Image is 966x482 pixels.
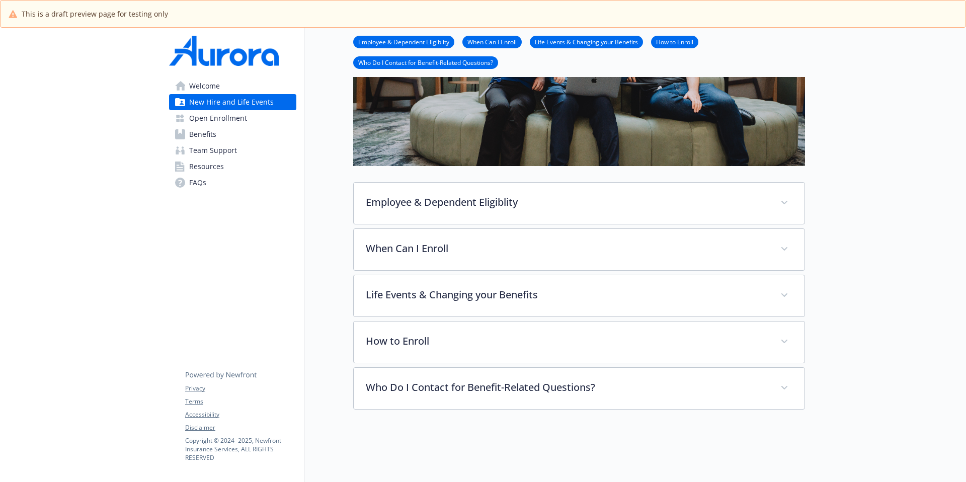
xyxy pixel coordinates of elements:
[189,158,224,175] span: Resources
[189,126,216,142] span: Benefits
[353,37,454,46] a: Employee & Dependent Eligiblity
[185,436,296,462] p: Copyright © 2024 - 2025 , Newfront Insurance Services, ALL RIGHTS RESERVED
[185,384,296,393] a: Privacy
[169,175,296,191] a: FAQs
[185,423,296,432] a: Disclaimer
[366,287,768,302] p: Life Events & Changing your Benefits
[462,37,522,46] a: When Can I Enroll
[22,9,168,19] span: This is a draft preview page for testing only
[185,410,296,419] a: Accessibility
[189,78,220,94] span: Welcome
[169,94,296,110] a: New Hire and Life Events
[169,158,296,175] a: Resources
[354,322,804,363] div: How to Enroll
[354,229,804,270] div: When Can I Enroll
[169,110,296,126] a: Open Enrollment
[189,94,274,110] span: New Hire and Life Events
[530,37,643,46] a: Life Events & Changing your Benefits
[169,78,296,94] a: Welcome
[189,175,206,191] span: FAQs
[354,368,804,409] div: Who Do I Contact for Benefit-Related Questions?
[189,110,247,126] span: Open Enrollment
[366,195,768,210] p: Employee & Dependent Eligiblity
[366,241,768,256] p: When Can I Enroll
[366,380,768,395] p: Who Do I Contact for Benefit-Related Questions?
[353,57,498,67] a: Who Do I Contact for Benefit-Related Questions?
[651,37,698,46] a: How to Enroll
[169,142,296,158] a: Team Support
[189,142,237,158] span: Team Support
[366,334,768,349] p: How to Enroll
[185,397,296,406] a: Terms
[354,183,804,224] div: Employee & Dependent Eligiblity
[354,275,804,316] div: Life Events & Changing your Benefits
[169,126,296,142] a: Benefits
